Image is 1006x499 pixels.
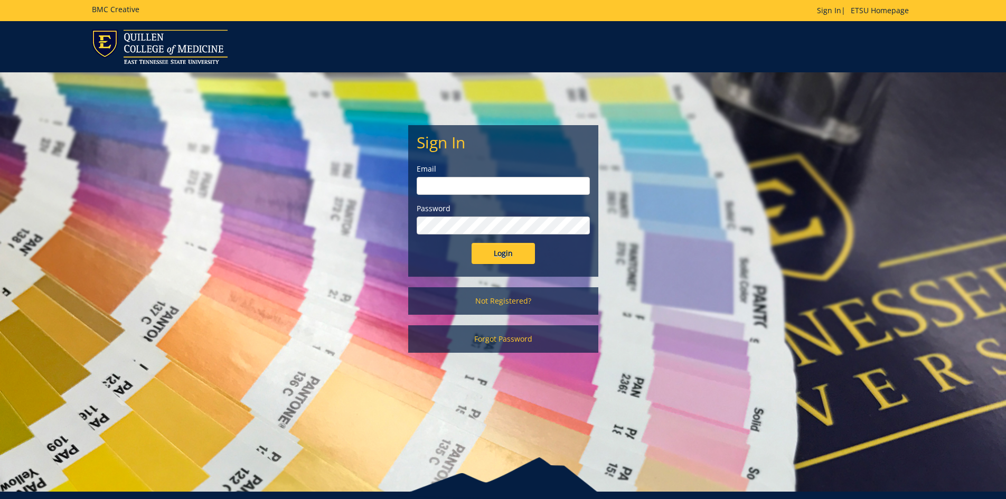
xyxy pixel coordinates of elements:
label: Email [417,164,590,174]
a: Sign In [817,5,841,15]
a: ETSU Homepage [845,5,914,15]
h5: BMC Creative [92,5,139,13]
label: Password [417,203,590,214]
a: Not Registered? [408,287,598,315]
h2: Sign In [417,134,590,151]
p: | [817,5,914,16]
a: Forgot Password [408,325,598,353]
img: ETSU logo [92,30,228,64]
input: Login [472,243,535,264]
